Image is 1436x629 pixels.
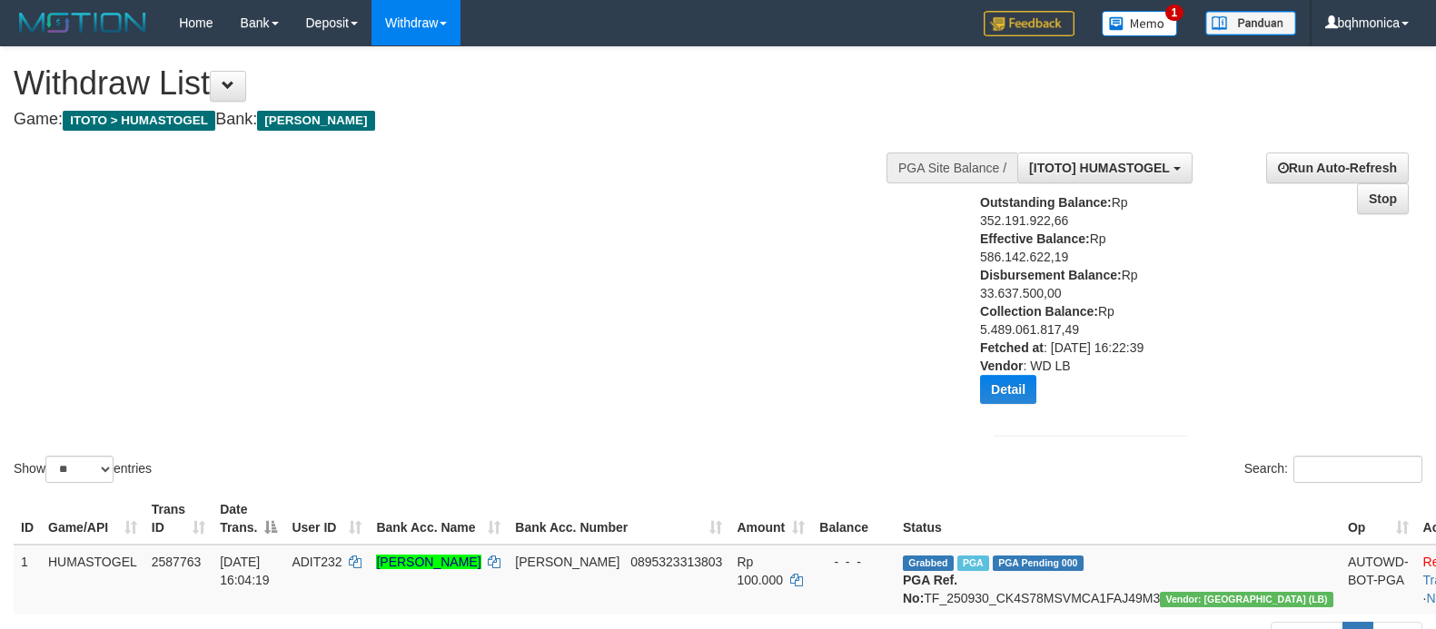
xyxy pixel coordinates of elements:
th: Op: activate to sort column ascending [1341,493,1416,545]
th: ID [14,493,41,545]
a: Run Auto-Refresh [1266,152,1409,183]
b: Disbursement Balance: [980,268,1122,282]
b: PGA Ref. No: [903,573,957,605]
a: [PERSON_NAME] [376,555,480,569]
label: Show entries [14,456,152,483]
th: Bank Acc. Name: activate to sort column ascending [369,493,508,545]
b: Fetched at [980,340,1044,355]
span: 2587763 [152,555,202,569]
span: Rp 100.000 [737,555,783,587]
th: Balance [812,493,896,545]
select: Showentries [45,456,114,483]
th: Date Trans.: activate to sort column descending [213,493,284,545]
span: Grabbed [903,555,954,571]
button: [ITOTO] HUMASTOGEL [1017,152,1192,183]
h1: Withdraw List [14,65,939,102]
th: Amount: activate to sort column ascending [729,493,812,545]
td: TF_250930_CK4S78MSVMCA1FAJ49M3 [896,545,1341,614]
b: Vendor [980,359,1023,373]
div: Rp 352.191.922,66 Rp 586.142.622,19 Rp 33.637.500,00 Rp 5.489.061.817,49 : [DATE] 16:22:39 : WD LB [980,193,1164,418]
span: [ITOTO] HUMASTOGEL [1029,161,1170,175]
img: Button%20Memo.svg [1102,11,1178,36]
th: Game/API: activate to sort column ascending [41,493,144,545]
b: Collection Balance: [980,304,1098,319]
span: [DATE] 16:04:19 [220,555,270,587]
b: Outstanding Balance: [980,195,1112,210]
img: panduan.png [1205,11,1296,35]
th: Bank Acc. Number: activate to sort column ascending [508,493,729,545]
th: User ID: activate to sort column ascending [284,493,369,545]
span: PGA Pending [993,555,1084,571]
td: AUTOWD-BOT-PGA [1341,545,1416,614]
span: Marked by bqhmonica [957,555,989,571]
b: Effective Balance: [980,231,1090,246]
th: Status [896,493,1341,545]
img: Feedback.jpg [984,11,1075,36]
a: Stop [1357,183,1409,214]
span: ITOTO > HUMASTOGEL [63,111,215,131]
td: HUMASTOGEL [41,545,144,614]
img: MOTION_logo.png [14,9,152,36]
th: Trans ID: activate to sort column ascending [144,493,213,545]
span: Vendor URL: https://dashboard.q2checkout.com/secure [1160,592,1333,607]
button: Detail [980,375,1036,404]
span: [PERSON_NAME] [515,555,619,569]
span: Copy 0895323313803 to clipboard [630,555,722,569]
span: ADIT232 [292,555,342,569]
label: Search: [1244,456,1422,483]
td: 1 [14,545,41,614]
div: - - - [819,553,888,571]
input: Search: [1293,456,1422,483]
h4: Game: Bank: [14,111,939,129]
span: 1 [1165,5,1184,21]
div: PGA Site Balance / [886,152,1017,183]
span: [PERSON_NAME] [257,111,374,131]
